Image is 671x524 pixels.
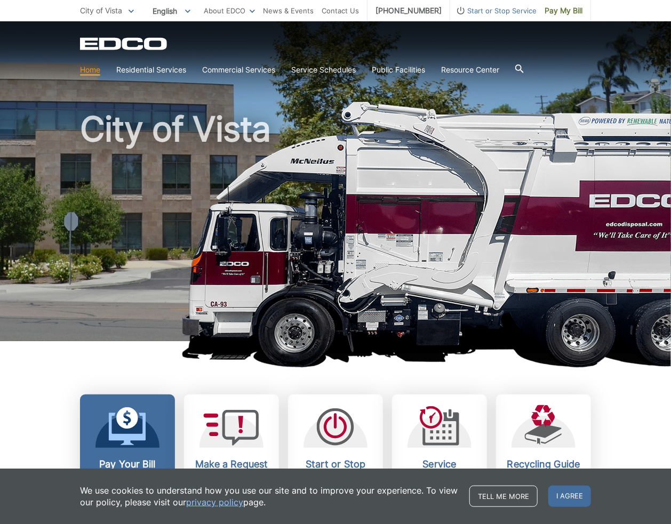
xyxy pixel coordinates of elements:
a: About EDCO [204,5,255,17]
a: News & Events [263,5,314,17]
a: Public Facilities [372,64,425,76]
h2: Pay Your Bill [88,458,167,470]
span: English [145,2,198,20]
h1: City of Vista [80,112,591,346]
p: We use cookies to understand how you use our site and to improve your experience. To view our pol... [80,485,459,508]
span: I agree [548,486,591,507]
h2: Recycling Guide [504,458,583,470]
a: Commercial Services [202,64,275,76]
a: Service Schedules [291,64,356,76]
a: EDCD logo. Return to the homepage. [80,37,169,50]
h2: Service Schedules [400,458,479,482]
span: Pay My Bill [545,5,582,17]
a: Residential Services [116,64,186,76]
a: privacy policy [186,496,243,508]
span: City of Vista [80,6,122,15]
a: Tell me more [469,486,538,507]
h2: Make a Request [192,458,271,470]
a: Contact Us [322,5,359,17]
a: Resource Center [441,64,499,76]
h2: Start or Stop Service [296,458,375,482]
a: Home [80,64,100,76]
